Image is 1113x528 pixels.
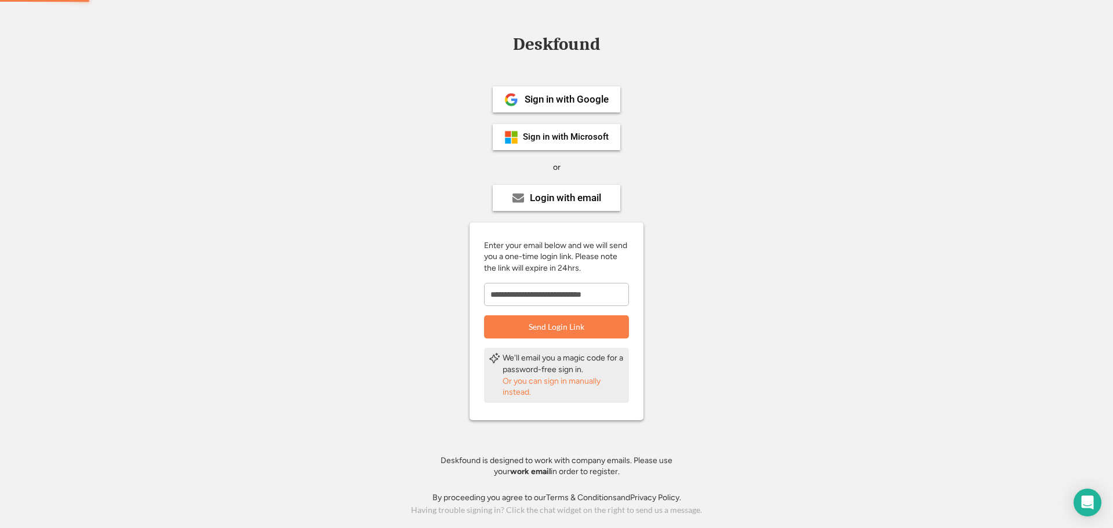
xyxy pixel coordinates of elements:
div: Deskfound is designed to work with company emails. Please use your in order to register. [426,455,687,478]
img: 1024px-Google__G__Logo.svg.png [504,93,518,107]
strong: work email [510,467,551,476]
div: By proceeding you agree to our and [432,492,681,504]
div: Or you can sign in manually instead. [503,376,624,398]
a: Privacy Policy. [630,493,681,502]
div: Enter your email below and we will send you a one-time login link. Please note the link will expi... [484,240,629,274]
img: ms-symbollockup_mssymbol_19.png [504,130,518,144]
div: Deskfound [507,35,606,53]
div: Sign in with Google [525,94,609,104]
a: Terms & Conditions [546,493,617,502]
div: Sign in with Microsoft [523,133,609,141]
div: Login with email [530,193,601,203]
div: or [553,162,561,173]
div: We'll email you a magic code for a password-free sign in. [503,352,624,375]
div: Open Intercom Messenger [1074,489,1101,516]
button: Send Login Link [484,315,629,338]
